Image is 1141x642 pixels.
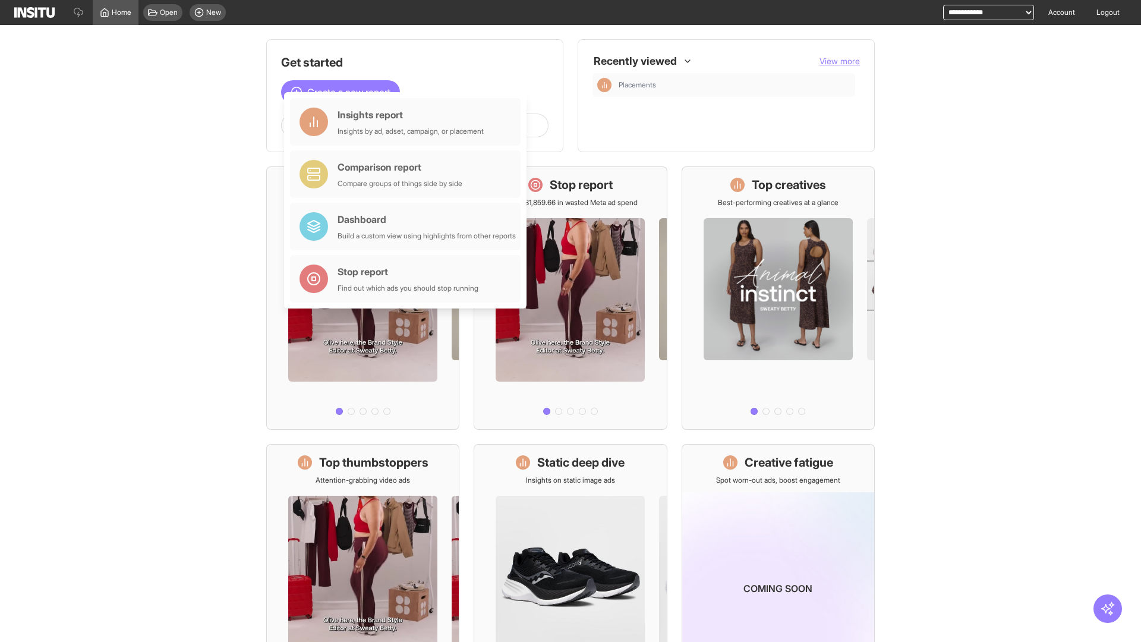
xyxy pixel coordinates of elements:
[338,108,484,122] div: Insights report
[526,476,615,485] p: Insights on static image ads
[338,231,516,241] div: Build a custom view using highlights from other reports
[307,85,390,99] span: Create a new report
[718,198,839,207] p: Best-performing creatives at a glance
[474,166,667,430] a: Stop reportSave £31,859.66 in wasted Meta ad spend
[206,8,221,17] span: New
[338,284,478,293] div: Find out which ads you should stop running
[316,476,410,485] p: Attention-grabbing video ads
[319,454,428,471] h1: Top thumbstoppers
[597,78,612,92] div: Insights
[819,56,860,66] span: View more
[338,160,462,174] div: Comparison report
[160,8,178,17] span: Open
[338,265,478,279] div: Stop report
[112,8,131,17] span: Home
[281,80,400,104] button: Create a new report
[752,177,826,193] h1: Top creatives
[281,54,549,71] h1: Get started
[819,55,860,67] button: View more
[682,166,875,430] a: Top creativesBest-performing creatives at a glance
[338,179,462,188] div: Compare groups of things side by side
[338,127,484,136] div: Insights by ad, adset, campaign, or placement
[537,454,625,471] h1: Static deep dive
[338,212,516,226] div: Dashboard
[14,7,55,18] img: Logo
[550,177,613,193] h1: Stop report
[619,80,850,90] span: Placements
[619,80,656,90] span: Placements
[266,166,459,430] a: What's live nowSee all active ads instantly
[503,198,638,207] p: Save £31,859.66 in wasted Meta ad spend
